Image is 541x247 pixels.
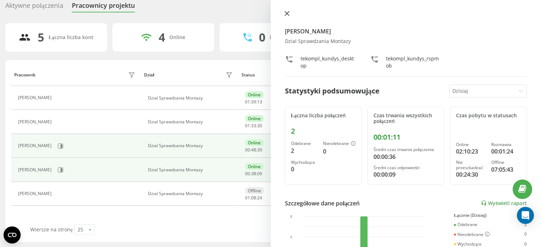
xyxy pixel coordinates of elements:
button: Open CMP widget [4,226,21,243]
div: 00:01:24 [491,147,521,156]
span: 00 [245,171,250,177]
div: Odebrane [291,141,317,146]
div: : : [245,171,262,176]
div: 2 [524,222,527,227]
span: 01 [245,195,250,201]
div: : : [245,100,262,104]
div: Dzial Sprawdzania Montazy [148,167,234,172]
span: 09 [257,171,262,177]
div: Nieodebrane [454,232,490,237]
div: Nieodebrane [323,141,356,147]
div: Online [245,163,264,170]
span: 30 [257,123,262,129]
div: : : [245,123,262,128]
div: 0 [323,147,356,156]
div: Online [245,139,264,146]
div: Łączna liczba kont [48,34,93,41]
span: Wiersze na stronę [30,226,73,233]
span: 13 [257,99,262,105]
div: 4 [159,31,165,44]
div: 0 [291,165,317,173]
div: Status [242,73,255,77]
div: 02:10:23 [456,147,486,156]
h4: [PERSON_NAME] [285,27,527,36]
div: Rozmawia [491,142,521,147]
div: Średni czas trwania połączenia [373,147,438,152]
div: Statystyki podsumowujące [285,86,380,96]
span: 01 [245,99,250,105]
div: Online [169,34,185,41]
a: Wyświetl raport [481,200,527,206]
div: Odebrane [454,222,477,227]
span: 39 [257,147,262,153]
div: Dzial Sprawdzania Montazy [148,143,234,148]
div: : : [245,147,262,152]
div: Pracownik [14,73,36,77]
div: 00:00:09 [373,170,438,179]
div: Online [245,91,264,98]
div: 5 [38,31,44,44]
span: 38 [251,171,256,177]
div: Szczegółowe dane połączeń [285,199,360,208]
div: Open Intercom Messenger [517,207,534,224]
div: Czas pobytu w statusach [456,113,521,119]
span: 24 [257,195,262,201]
div: [PERSON_NAME] [18,119,53,124]
div: Wychodzące [291,160,317,165]
div: Aktywne połączenia [5,2,63,13]
div: Dzial Sprawdzania Montazy [285,38,527,44]
div: Pracownicy projektu [72,2,135,13]
div: Dzial Sprawdzania Montazy [148,191,234,196]
div: Wychodzące [454,242,482,247]
text: 1 [290,235,292,239]
text: 2 [290,214,292,218]
div: 2 [291,127,356,135]
span: 33 [251,123,256,129]
div: Nie przeszkadzać [456,160,486,170]
span: 08 [251,195,256,201]
div: Łączna liczba połączeń [291,113,356,119]
div: 0 [259,31,265,44]
span: 48 [251,147,256,153]
div: 00:01:11 [373,133,438,141]
div: Offline [245,187,264,194]
div: 00:24:30 [456,170,486,179]
div: [PERSON_NAME] [18,191,53,196]
span: 39 [251,99,256,105]
div: [PERSON_NAME] [18,167,53,172]
div: [PERSON_NAME] [18,143,53,148]
div: Dział [144,73,154,77]
div: Offline [491,160,521,165]
div: 25 [78,226,83,233]
div: Dzial Sprawdzania Montazy [148,96,234,101]
div: tekompl_kundys_rspmob [386,55,441,69]
div: 0 [524,242,527,247]
div: Dzial Sprawdzania Montazy [148,119,234,124]
span: 00 [245,147,250,153]
div: 07:05:43 [491,165,521,174]
div: 0 [524,232,527,237]
span: 01 [245,123,250,129]
div: 00:00:36 [373,152,438,161]
div: Rozmawiają [270,34,298,41]
div: Łącznie (Dzisiaj) [454,213,527,218]
div: tekompl_kundys_desktop [301,55,356,69]
div: [PERSON_NAME] [18,95,53,100]
div: Czas trwania wszystkich połączeń [373,113,438,125]
div: 2 [291,146,317,155]
div: Online [456,142,486,147]
div: Średni czas odpowiedzi [373,165,438,170]
div: : : [245,195,262,200]
div: Online [245,115,264,122]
